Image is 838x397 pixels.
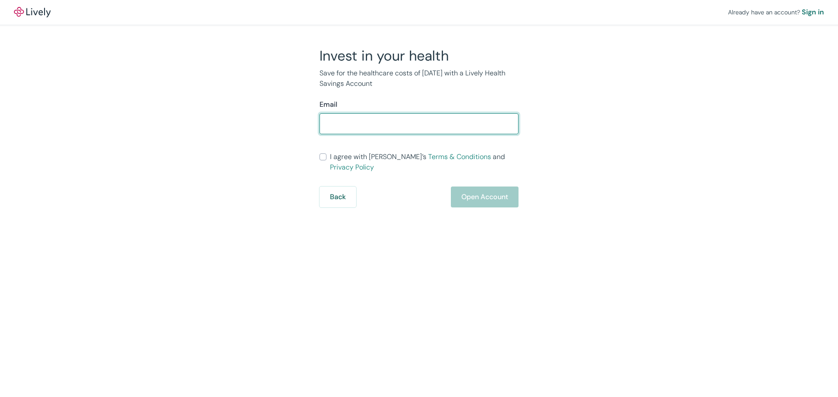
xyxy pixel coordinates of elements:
p: Save for the healthcare costs of [DATE] with a Lively Health Savings Account [319,68,519,89]
a: Privacy Policy [330,163,374,172]
img: Lively [14,7,51,17]
button: Back [319,187,356,207]
label: Email [319,99,337,110]
span: I agree with [PERSON_NAME]’s and [330,152,519,173]
a: Sign in [802,7,824,17]
h2: Invest in your health [319,47,519,64]
a: LivelyLively [14,7,51,17]
a: Terms & Conditions [428,152,491,161]
div: Already have an account? [728,7,824,17]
